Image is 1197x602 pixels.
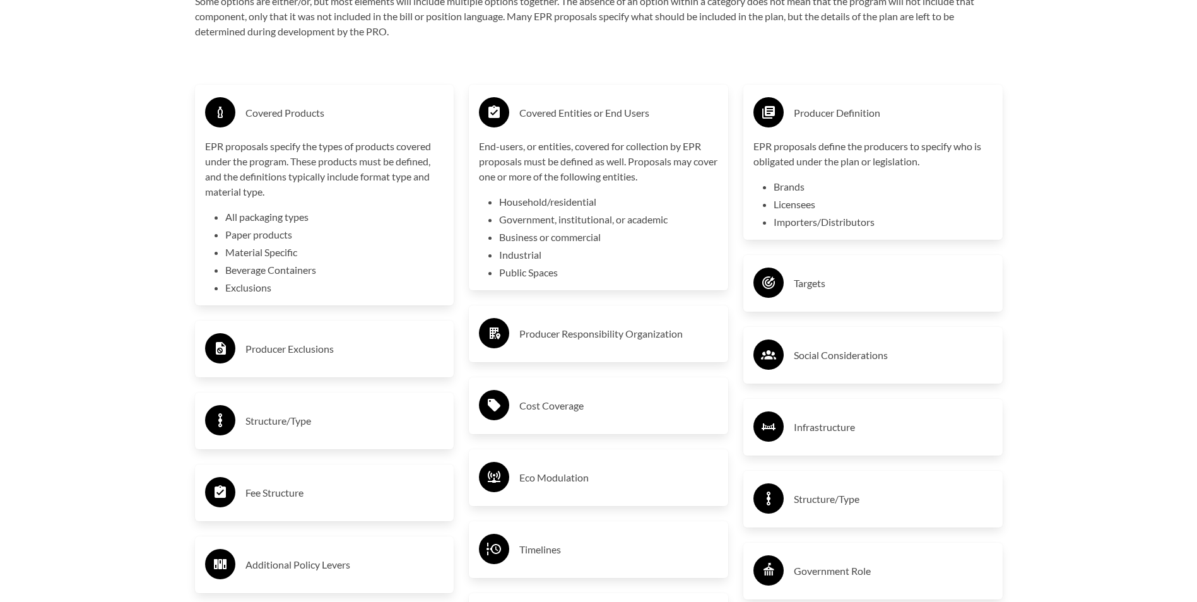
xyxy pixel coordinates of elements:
h3: Government Role [794,561,993,581]
p: EPR proposals specify the types of products covered under the program. These products must be def... [205,139,444,199]
li: Household/residential [499,194,718,210]
h3: Infrastructure [794,417,993,437]
h3: Producer Exclusions [245,339,444,359]
h3: Targets [794,273,993,293]
li: Importers/Distributors [774,215,993,230]
li: Licensees [774,197,993,212]
li: Paper products [225,227,444,242]
h3: Structure/Type [245,411,444,431]
h3: Social Considerations [794,345,993,365]
li: Exclusions [225,280,444,295]
li: Material Specific [225,245,444,260]
li: Public Spaces [499,265,718,280]
p: End-users, or entities, covered for collection by EPR proposals must be defined as well. Proposal... [479,139,718,184]
li: Brands [774,179,993,194]
h3: Eco Modulation [519,468,718,488]
h3: Cost Coverage [519,396,718,416]
li: Beverage Containers [225,263,444,278]
li: Business or commercial [499,230,718,245]
p: EPR proposals define the producers to specify who is obligated under the plan or legislation. [753,139,993,169]
h3: Structure/Type [794,489,993,509]
li: Industrial [499,247,718,263]
h3: Covered Products [245,103,444,123]
h3: Fee Structure [245,483,444,503]
li: Government, institutional, or academic [499,212,718,227]
h3: Producer Definition [794,103,993,123]
h3: Producer Responsibility Organization [519,324,718,344]
h3: Timelines [519,540,718,560]
li: All packaging types [225,210,444,225]
h3: Additional Policy Levers [245,555,444,575]
h3: Covered Entities or End Users [519,103,718,123]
